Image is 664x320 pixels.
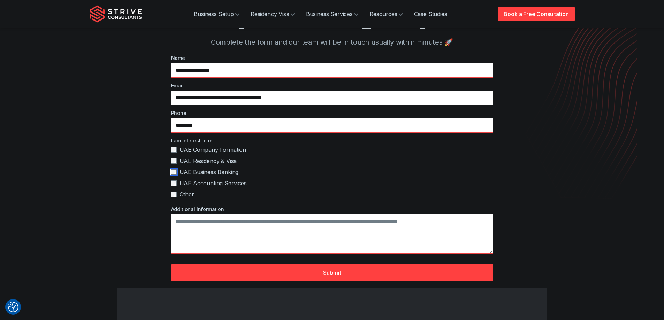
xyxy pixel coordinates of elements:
input: Other [171,192,177,197]
input: UAE Company Formation [171,147,177,153]
label: Phone [171,109,493,117]
a: Residency Visa [245,7,300,21]
a: Case Studies [409,7,453,21]
label: I am interested in [171,137,493,144]
img: Strive Consultants [90,5,142,23]
input: UAE Business Banking [171,169,177,175]
a: Book a Free Consultation [498,7,574,21]
button: Consent Preferences [8,302,18,312]
span: UAE Residency & Visa [180,157,237,165]
span: UAE Business Banking [180,168,239,176]
label: Name [171,54,493,62]
input: UAE Residency & Visa [171,158,177,164]
a: Resources [364,7,409,21]
label: Email [171,82,493,89]
span: UAE Company Formation [180,146,246,154]
input: UAE Accounting Services [171,180,177,186]
label: Additional Information [171,205,493,213]
a: Business Services [300,7,364,21]
a: Business Setup [188,7,245,21]
span: UAE Accounting Services [180,179,247,187]
p: Complete the form and our team will be in touch usually within minutes 🚀 [117,37,547,47]
button: Submit [171,264,493,281]
img: Revisit consent button [8,302,18,312]
span: Other [180,190,194,198]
